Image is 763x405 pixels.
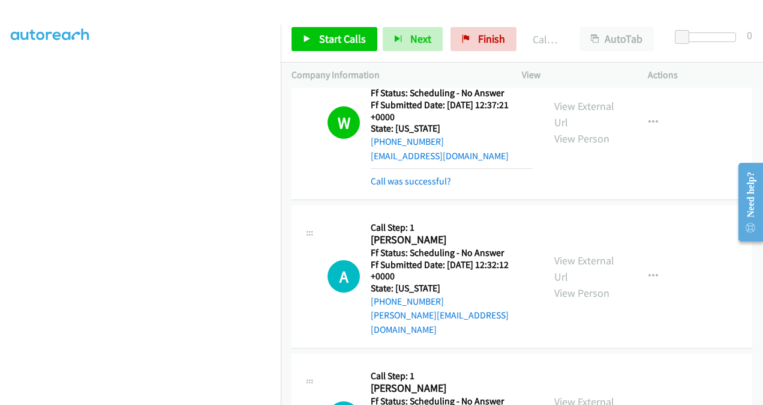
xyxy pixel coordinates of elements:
h5: Ff Submitted Date: [DATE] 12:32:12 +0000 [371,259,533,282]
a: View Person [554,286,609,300]
h5: Call Step: 1 [371,222,533,234]
a: Start Calls [292,27,377,51]
span: Next [410,32,431,46]
h5: Ff Submitted Date: [DATE] 12:37:21 +0000 [371,99,533,123]
a: [EMAIL_ADDRESS][DOMAIN_NAME] [371,150,509,162]
a: View External Url [554,254,614,284]
div: 0 [747,27,752,43]
a: Call was successful? [371,175,451,187]
h5: State: [US_STATE] [371,123,533,135]
a: [PHONE_NUMBER] [371,296,444,307]
button: AutoTab [579,27,654,51]
h5: Call Step: 1 [371,370,533,382]
a: [PERSON_NAME][EMAIL_ADDRESS][DOMAIN_NAME] [371,309,509,335]
div: Delay between calls (in seconds) [681,32,736,42]
span: Start Calls [319,32,366,46]
p: View [522,68,626,82]
h5: Ff Status: Scheduling - No Answer [371,247,533,259]
div: The call is yet to be attempted [328,260,360,293]
h1: A [328,260,360,293]
span: Finish [478,32,505,46]
h2: [PERSON_NAME] [371,382,528,395]
h5: State: [US_STATE] [371,282,533,294]
h2: [PERSON_NAME] [371,233,528,247]
p: Company Information [292,68,500,82]
button: Next [383,27,443,51]
h5: Ff Status: Scheduling - No Answer [371,87,533,99]
iframe: Resource Center [729,154,763,250]
h1: W [328,106,360,139]
a: [PHONE_NUMBER] [371,136,444,147]
a: View Person [554,132,609,145]
p: Actions [648,68,752,82]
a: View External Url [554,99,614,129]
a: Finish [450,27,516,51]
p: Call Completed [533,31,558,47]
